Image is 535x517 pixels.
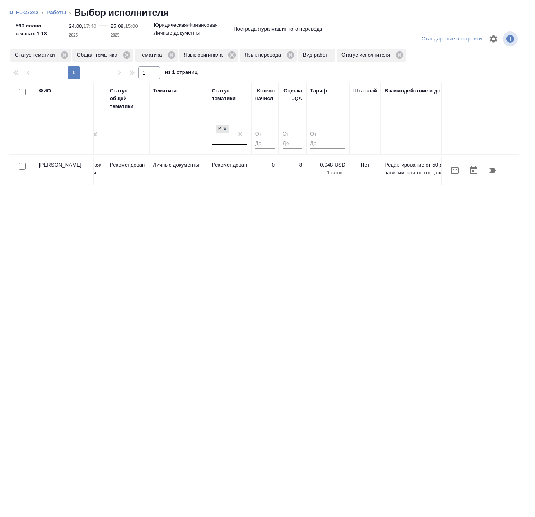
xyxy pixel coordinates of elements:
[10,49,71,62] div: Статус тематики
[483,161,502,180] button: Продолжить
[255,87,275,103] div: Кол-во начисл.
[69,9,71,16] li: ‹
[240,49,297,62] div: Язык перевода
[72,49,133,62] div: Общая тематика
[39,87,51,95] div: ФИО
[100,19,108,39] div: —
[165,68,198,79] span: из 1 страниц
[255,139,275,149] input: До
[69,23,84,29] p: 24.08,
[283,87,302,103] div: Оценка LQA
[77,51,120,59] p: Общая тематика
[125,23,138,29] p: 15:00
[484,29,503,48] span: Настроить таблицу
[111,23,125,29] p: 25.08,
[446,161,464,180] button: Отправить предложение о работе
[353,87,377,95] div: Штатный
[184,51,226,59] p: Язык оригинала
[310,139,345,149] input: До
[255,130,275,139] input: От
[154,21,218,29] p: Юридическая/Финансовая
[135,49,178,62] div: Тематика
[216,125,221,133] div: Рекомендован
[153,161,204,169] p: Личные документы
[310,87,327,95] div: Тариф
[279,157,306,185] td: 8
[385,161,514,177] p: Редактирование от 50 до 100 процентов от ставки в зависимости от того, сколько требуется внести ...
[310,169,345,177] p: 1 слово
[310,130,345,139] input: От
[341,51,393,59] p: Статус исполнителя
[212,87,247,103] div: Статус тематики
[35,157,94,185] td: [PERSON_NAME]
[9,6,526,19] nav: breadcrumb
[83,23,96,29] p: 17:40
[106,157,149,185] td: Рекомендован
[153,87,177,95] div: Тематика
[208,157,251,185] td: Рекомендован
[310,161,345,169] p: 0.048 USD
[337,49,406,62] div: Статус исполнителя
[283,139,302,149] input: До
[74,6,169,19] h2: Выбор исполнителя
[42,9,43,16] li: ‹
[303,51,330,59] p: Вид работ
[245,51,284,59] p: Язык перевода
[179,49,239,62] div: Язык оригинала
[15,51,58,59] p: Статус тематики
[283,130,302,139] input: От
[234,25,322,33] p: Постредактура машинного перевода
[349,157,381,185] td: Нет
[110,87,145,110] div: Статус общей тематики
[139,51,165,59] p: Тематика
[19,163,26,170] input: Выбери исполнителей, чтобы отправить приглашение на работу
[503,31,519,46] span: Посмотреть информацию
[47,9,66,15] a: Работы
[385,87,480,95] div: Взаимодействие и доп. информация
[16,22,47,30] p: 590 слово
[464,161,483,180] button: Открыть календарь загрузки
[9,9,38,15] a: D_FL-27242
[251,157,279,185] td: 0
[215,124,230,134] div: Рекомендован
[420,33,484,45] div: split button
